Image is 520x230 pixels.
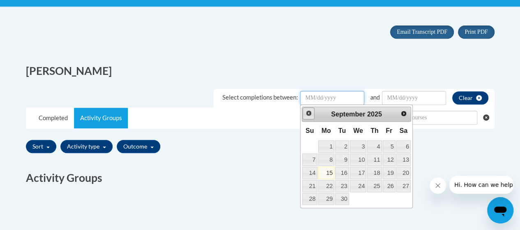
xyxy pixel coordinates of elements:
a: 16 [335,167,349,179]
h2: Activity Groups [26,170,495,186]
a: 9 [335,153,349,166]
span: September [331,110,365,118]
span: Hi. How can we help? [5,6,67,12]
input: Search Withdrawn Transcripts [386,111,477,125]
a: 21 [302,180,317,192]
a: 18 [367,167,381,179]
a: 6 [396,140,411,153]
a: 1 [318,140,335,153]
a: 30 [335,193,349,205]
a: 5 [383,140,395,153]
h2: [PERSON_NAME] [26,63,254,79]
span: Print PDF [465,29,488,35]
a: 23 [335,180,349,192]
a: 2 [335,140,349,153]
button: Print PDF [458,26,494,39]
a: Next [398,108,410,120]
a: Completed [32,108,74,128]
span: Select completions between: [222,94,298,101]
a: 10 [350,153,367,166]
iframe: Button to launch messaging window [487,197,513,223]
button: Outcome [117,140,160,153]
iframe: Close message [430,177,446,194]
span: Sunday [305,127,314,134]
a: 28 [302,193,317,205]
a: 26 [383,180,395,192]
a: 3 [350,140,367,153]
a: Activity Groups [74,108,128,128]
span: Prev [305,110,312,116]
span: Thursday [370,127,379,134]
iframe: Message from company [449,176,513,194]
a: 24 [350,180,367,192]
span: 2025 [367,110,382,118]
a: 25 [367,180,381,192]
a: 17 [350,167,367,179]
span: Email Transcript PDF [397,29,447,35]
a: 14 [302,167,317,179]
a: 15 [318,167,335,179]
button: Clear searching [483,108,494,128]
a: 29 [318,193,335,205]
span: Friday [386,127,392,134]
a: 20 [396,167,411,179]
a: 12 [383,153,395,166]
a: 7 [302,153,317,166]
a: 13 [396,153,411,166]
span: Next [400,110,407,117]
a: 4 [367,140,381,153]
button: Activity type [60,140,113,153]
button: clear [452,91,488,105]
span: Saturday [400,127,408,134]
span: and [370,94,380,101]
a: 27 [396,180,411,192]
a: Prev [303,107,314,119]
span: Monday [321,127,331,134]
span: Wednesday [353,127,363,134]
button: Email Transcript PDF [390,26,454,39]
input: Date Input [382,91,446,105]
button: Sort [26,140,56,153]
span: Tuesday [338,127,346,134]
input: Date Input [300,91,364,105]
a: 22 [318,180,335,192]
a: 11 [367,153,381,166]
a: 8 [318,153,335,166]
a: 19 [383,167,395,179]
